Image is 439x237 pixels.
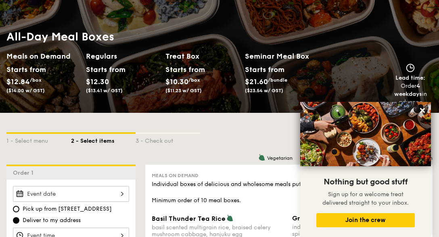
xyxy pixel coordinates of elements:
[6,134,71,145] div: 1 - Select menu
[136,134,200,145] div: 3 - Check out
[165,88,202,93] span: ($11.23 w/ GST)
[6,51,79,62] h2: Meals on Demand
[13,186,129,202] input: Event date
[165,51,238,62] h2: Treat Box
[165,63,199,76] div: Starts from
[86,63,119,76] div: Starts from
[395,74,425,81] span: Lead time:
[404,63,416,72] img: icon-clock.2db775ea.svg
[245,51,324,62] h2: Seminar Meal Box
[13,217,19,224] input: Deliver to my address
[268,77,287,83] span: /bundle
[322,191,409,206] span: Sign up for a welcome treat delivered straight to your inbox.
[6,63,40,76] div: Starts from
[292,214,381,222] span: Grilled Farm Fresh Chicken
[385,82,436,106] div: Order in advance
[13,206,19,212] input: Pick up from [STREET_ADDRESS]
[6,77,30,86] span: $12.84
[13,169,37,176] span: Order 1
[258,154,265,161] img: icon-vegetarian.fe4039eb.svg
[23,216,81,224] span: Deliver to my address
[316,213,415,227] button: Join the crew
[152,180,426,205] div: Individual boxes of delicious and wholesome meals put together with love and care. Minimum order ...
[86,88,123,93] span: ($13.41 w/ GST)
[30,77,42,83] span: /box
[86,77,109,86] span: $12.30
[245,77,268,86] span: $21.60
[267,155,293,161] span: Vegetarian
[165,77,188,86] span: $10.30
[188,77,200,83] span: /box
[152,215,226,222] span: Basil Thunder Tea Rice
[6,88,45,93] span: ($14.00 w/ GST)
[245,63,282,76] div: Starts from
[324,177,408,187] span: Nothing but good stuff
[226,214,234,222] img: icon-vegetarian.fe4039eb.svg
[245,88,283,93] span: ($23.54 w/ GST)
[152,173,199,178] span: Meals on Demand
[416,104,429,117] button: Close
[23,205,112,213] span: Pick up from [STREET_ADDRESS]
[86,51,159,62] h2: Regulars
[6,30,324,44] h1: All-Day Meal Boxes
[300,102,431,166] img: DSC07876-Edit02-Large.jpeg
[71,134,136,145] div: 2 - Select items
